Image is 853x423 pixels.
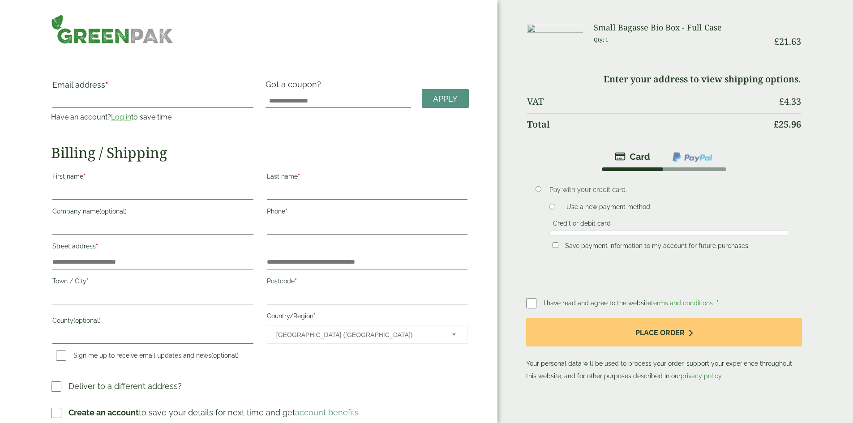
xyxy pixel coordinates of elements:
h2: Billing / Shipping [51,144,469,161]
a: account benefits [295,408,359,417]
img: GreenPak Supplies [51,14,173,44]
th: VAT [527,91,767,112]
td: Enter your address to view shipping options. [527,68,801,90]
bdi: 25.96 [774,118,801,130]
p: to save your details for next time and get [69,406,359,419]
input: Sign me up to receive email updates and news(optional) [56,350,66,361]
small: Qty: 1 [594,36,609,43]
label: Phone [267,205,467,220]
span: (optional) [211,352,239,359]
th: Total [527,113,767,135]
abbr: required [285,208,287,215]
span: I have read and agree to the website [544,299,715,307]
abbr: required [298,173,300,180]
label: Postcode [267,275,467,290]
abbr: required [105,80,108,90]
img: ppcp-gateway.png [672,151,713,163]
label: Email address [52,81,253,94]
label: Credit or debit card [549,220,614,230]
a: terms and conditions [651,299,713,307]
label: Sign me up to receive email updates and news [52,352,242,362]
span: £ [779,95,784,107]
label: Got a coupon? [266,80,325,94]
bdi: 4.33 [779,95,801,107]
label: County [52,314,253,329]
span: Country/Region [267,325,467,344]
abbr: required [716,299,719,307]
img: stripe.png [615,151,650,162]
abbr: required [96,243,98,250]
span: £ [774,35,779,47]
label: Use a new payment method [563,203,654,213]
strong: Create an account [69,408,139,417]
label: Save payment information to my account for future purchases. [562,242,753,252]
button: Place order [526,318,802,347]
label: First name [52,170,253,185]
a: privacy policy [681,372,721,380]
label: Country/Region [267,310,467,325]
p: Deliver to a different address? [69,380,182,392]
span: Apply [433,94,458,104]
span: United Kingdom (UK) [276,325,440,344]
p: Pay with your credit card. [549,185,788,195]
label: Last name [267,170,467,185]
a: Log in [111,113,131,121]
span: (optional) [73,317,101,324]
span: £ [774,118,779,130]
abbr: required [86,278,89,285]
label: Street address [52,240,253,255]
abbr: required [313,312,316,320]
label: Town / City [52,275,253,290]
h3: Small Bagasse Bio Box - Full Case [594,23,767,33]
span: (optional) [99,208,127,215]
p: Your personal data will be used to process your order, support your experience throughout this we... [526,318,802,383]
p: Have an account? to save time [51,112,254,123]
abbr: required [83,173,86,180]
abbr: required [295,278,297,285]
label: Company name [52,205,253,220]
bdi: 21.63 [774,35,801,47]
a: Apply [422,89,469,108]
